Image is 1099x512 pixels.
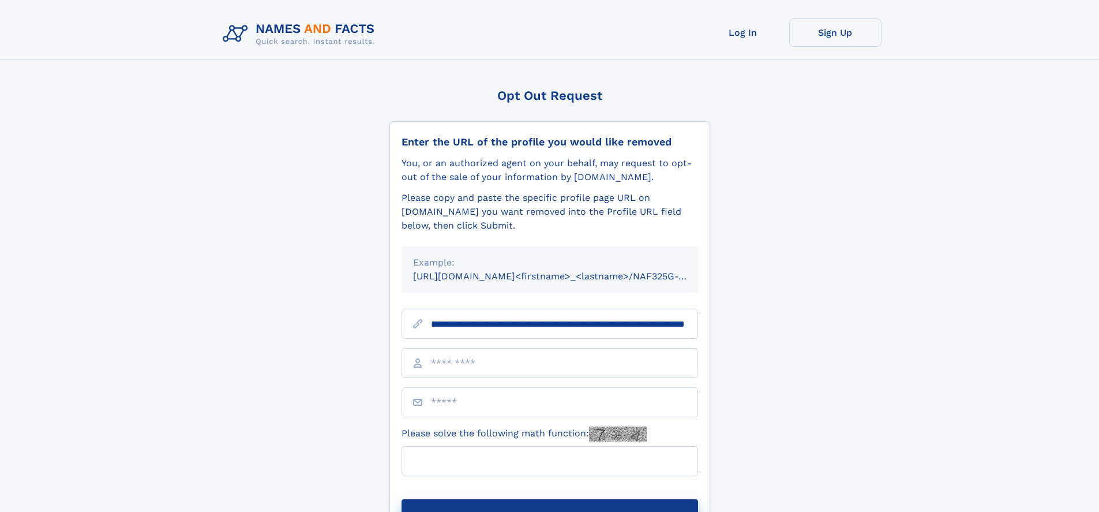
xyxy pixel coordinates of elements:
[402,427,647,442] label: Please solve the following math function:
[218,18,384,50] img: Logo Names and Facts
[413,271,720,282] small: [URL][DOMAIN_NAME]<firstname>_<lastname>/NAF325G-xxxxxxxx
[402,191,698,233] div: Please copy and paste the specific profile page URL on [DOMAIN_NAME] you want removed into the Pr...
[697,18,789,47] a: Log In
[402,136,698,148] div: Enter the URL of the profile you would like removed
[789,18,882,47] a: Sign Up
[413,256,687,270] div: Example:
[389,88,710,103] div: Opt Out Request
[402,156,698,184] div: You, or an authorized agent on your behalf, may request to opt-out of the sale of your informatio...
